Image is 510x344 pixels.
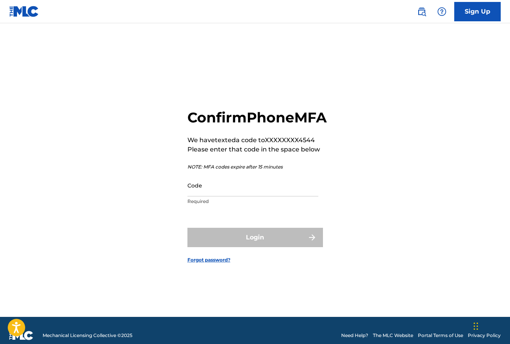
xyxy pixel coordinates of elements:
img: MLC Logo [9,6,39,17]
a: Sign Up [454,2,501,21]
a: Privacy Policy [468,332,501,339]
img: help [437,7,446,16]
a: Need Help? [341,332,368,339]
h2: Confirm Phone MFA [187,109,327,126]
p: Required [187,198,318,205]
span: Mechanical Licensing Collective © 2025 [43,332,132,339]
div: Help [434,4,450,19]
a: Public Search [414,4,429,19]
img: search [417,7,426,16]
a: Portal Terms of Use [418,332,463,339]
p: NOTE: MFA codes expire after 15 minutes [187,163,327,170]
a: Forgot password? [187,256,230,263]
div: Drag [474,315,478,338]
img: logo [9,331,33,340]
a: The MLC Website [373,332,413,339]
p: Please enter that code in the space below [187,145,327,154]
p: We have texted a code to XXXXXXXX4544 [187,136,327,145]
iframe: Chat Widget [471,307,510,344]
